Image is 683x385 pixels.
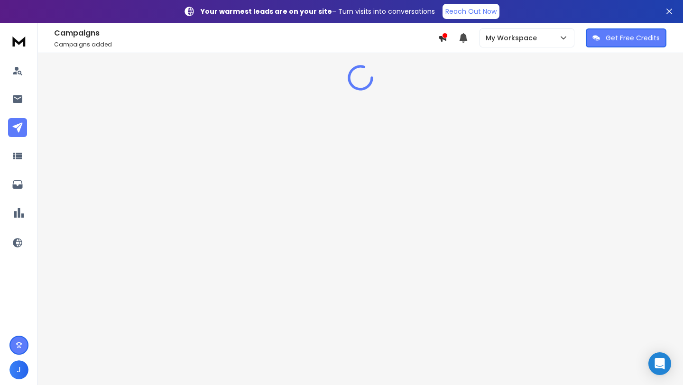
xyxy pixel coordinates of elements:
[648,352,671,375] div: Open Intercom Messenger
[201,7,435,16] p: – Turn visits into conversations
[54,41,438,48] p: Campaigns added
[201,7,332,16] strong: Your warmest leads are on your site
[486,33,541,43] p: My Workspace
[586,28,666,47] button: Get Free Credits
[445,7,497,16] p: Reach Out Now
[54,27,438,39] h1: Campaigns
[9,32,28,50] img: logo
[606,33,660,43] p: Get Free Credits
[9,360,28,379] button: J
[443,4,499,19] a: Reach Out Now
